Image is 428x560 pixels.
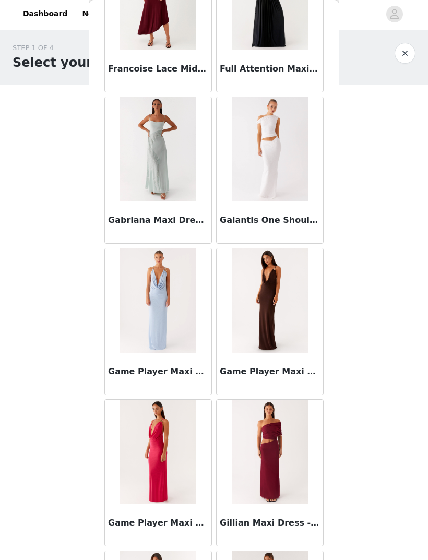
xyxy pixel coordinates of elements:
[232,400,307,504] img: Gillian Maxi Dress - Maroon
[232,97,307,201] img: Galantis One Shoulder Maxi Dress - White
[232,248,307,353] img: Game Player Maxi Dress - Chocolate
[220,365,320,378] h3: Game Player Maxi Dress - Chocolate
[17,2,74,26] a: Dashboard
[389,6,399,22] div: avatar
[220,214,320,227] h3: Galantis One Shoulder Maxi Dress - White
[220,517,320,529] h3: Gillian Maxi Dress - Maroon
[108,517,208,529] h3: Game Player Maxi Dress - Hot Pink
[13,53,145,72] h1: Select your styles!
[108,365,208,378] h3: Game Player Maxi Dress - Blue
[76,2,127,26] a: Networks
[108,63,208,75] h3: Francoise Lace Midi Dress - Burgundy
[13,43,145,53] div: STEP 1 OF 4
[120,248,196,353] img: Game Player Maxi Dress - Blue
[108,214,208,227] h3: Gabriana Maxi Dress - Sage
[120,400,196,504] img: Game Player Maxi Dress - Hot Pink
[120,97,196,201] img: Gabriana Maxi Dress - Sage
[220,63,320,75] h3: Full Attention Maxi Dress - Black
